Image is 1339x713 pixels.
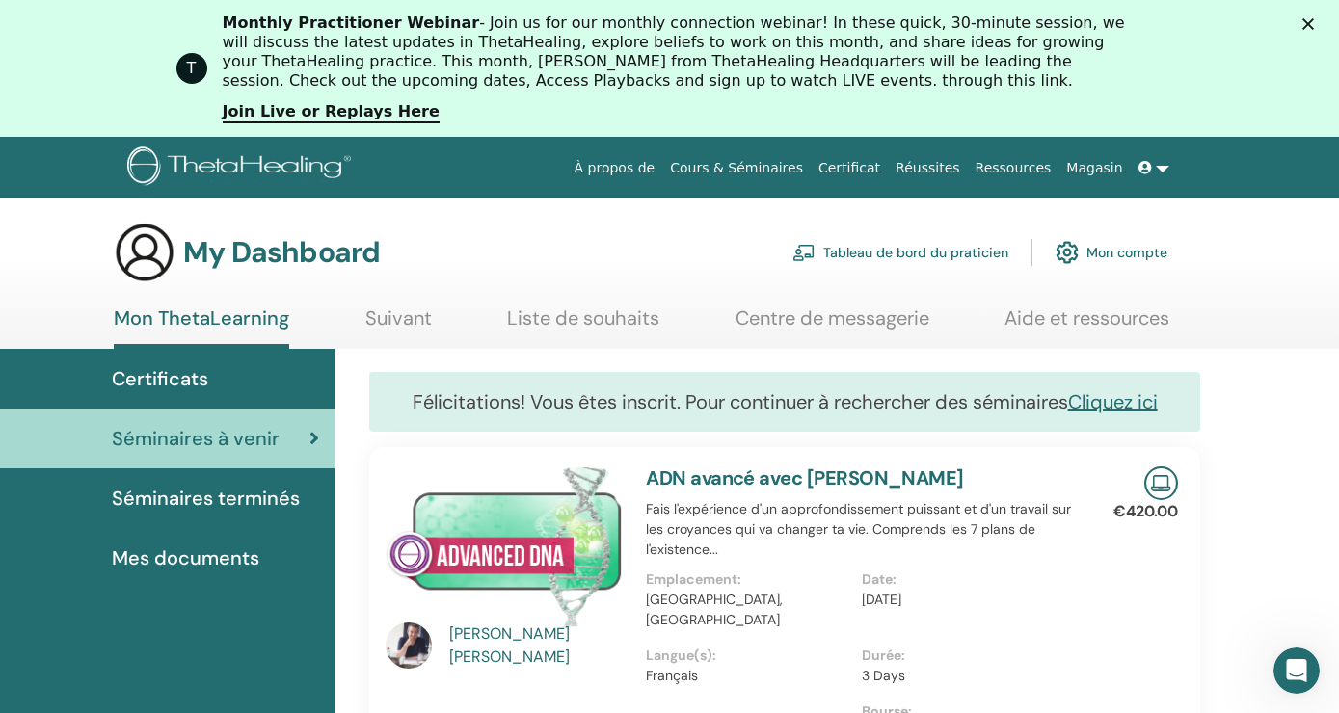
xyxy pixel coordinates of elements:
p: Durée : [862,646,1066,666]
p: €420.00 [1113,500,1178,523]
a: Suivant [365,306,432,344]
a: ADN avancé avec [PERSON_NAME] [646,465,964,490]
img: cog.svg [1056,236,1079,269]
h3: My Dashboard [183,235,380,270]
span: Certificats [112,364,208,393]
a: Ressources [968,150,1059,186]
img: logo.png [127,146,358,190]
a: Tableau de bord du praticien [792,231,1008,274]
a: Liste de souhaits [507,306,659,344]
a: Mon compte [1056,231,1167,274]
span: Séminaires à venir [112,424,280,453]
a: Certificat [811,150,888,186]
img: chalkboard-teacher.svg [792,244,816,261]
a: [PERSON_NAME] [PERSON_NAME] [449,622,628,669]
a: À propos de [567,150,663,186]
a: Mon ThetaLearning [114,306,289,349]
p: Langue(s) : [646,646,850,666]
img: default.jpg [386,622,432,669]
p: Français [646,666,850,686]
img: Live Online Seminar [1144,466,1178,500]
span: Séminaires terminés [112,484,300,513]
p: Date : [862,569,1066,590]
b: Monthly Practitioner Webinar [223,13,480,32]
a: Cours & Séminaires [662,150,811,186]
div: Félicitations! Vous êtes inscrit. Pour continuer à rechercher des séminaires [369,372,1200,432]
p: Fais l'expérience d'un approfondissement puissant et d'un travail sur les croyances qui va change... [646,499,1078,560]
p: [DATE] [862,590,1066,610]
span: Mes documents [112,543,259,572]
p: 3 Days [862,666,1066,686]
a: Magasin [1058,150,1130,186]
a: Centre de messagerie [736,306,929,344]
a: Join Live or Replays Here [223,102,440,123]
p: Emplacement : [646,569,850,590]
p: [GEOGRAPHIC_DATA], [GEOGRAPHIC_DATA] [646,590,850,630]
a: Cliquez ici [1068,389,1158,414]
div: Fermer [1302,17,1322,29]
iframe: Intercom live chat [1273,647,1320,694]
a: Aide et ressources [1004,306,1169,344]
div: - Join us for our monthly connection webinar! In these quick, 30-minute session, we will discuss ... [223,13,1133,91]
a: Réussites [888,150,967,186]
img: generic-user-icon.jpg [114,222,175,283]
div: Profile image for ThetaHealing [176,53,207,84]
img: ADN avancé [386,466,623,628]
